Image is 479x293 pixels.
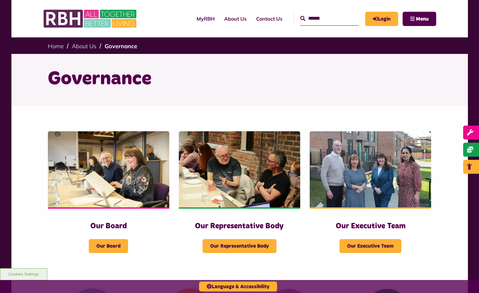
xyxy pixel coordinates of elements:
[48,67,431,91] h1: Governance
[61,221,157,231] h3: Our Board
[416,16,429,22] span: Menu
[203,239,276,253] span: Our Representative Body
[179,131,300,266] a: Our Representative Body Our Representative Body
[105,42,137,50] a: Governance
[192,10,219,27] a: MyRBH
[48,131,169,266] a: Our Board Our Board
[340,239,401,253] span: Our Executive Team
[251,10,287,27] a: Contact Us
[199,282,277,291] button: Language & Accessibility
[365,12,398,26] a: MyRBH
[179,131,300,207] img: Rep Body
[48,42,64,50] a: Home
[43,6,138,31] img: RBH
[72,42,96,50] a: About Us
[310,131,431,266] a: Our Executive Team Our Executive Team
[450,264,479,293] iframe: Netcall Web Assistant for live chat
[310,131,431,207] img: RBH Executive Team
[219,10,251,27] a: About Us
[191,221,288,231] h3: Our Representative Body
[89,239,128,253] span: Our Board
[48,131,169,207] img: RBH Board 1
[322,221,418,231] h3: Our Executive Team
[403,12,436,26] button: Navigation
